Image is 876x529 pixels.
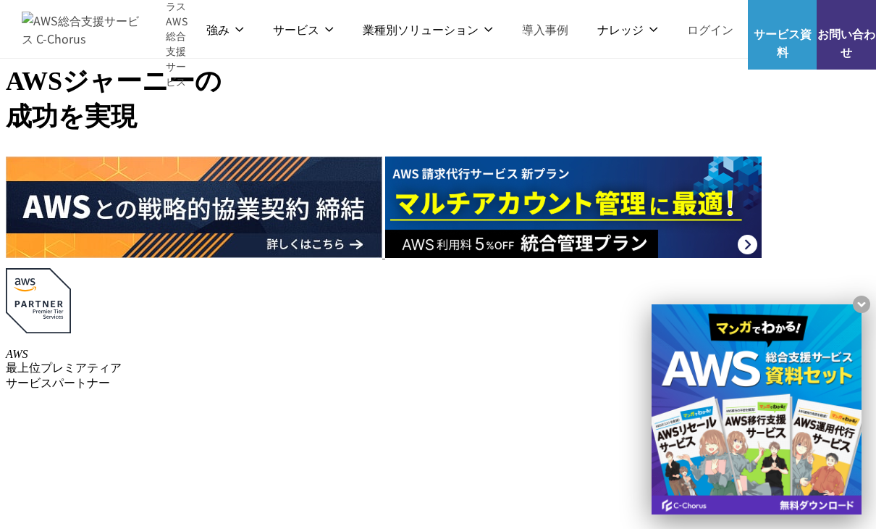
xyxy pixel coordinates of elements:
[6,348,870,391] p: 最上位プレミアティア サービスパートナー
[687,20,733,38] a: ログイン
[22,12,144,46] img: AWS総合支援サービス C-Chorus
[817,25,876,61] span: お問い合わせ
[6,157,382,258] img: AWSとの戦略的協業契約 締結
[597,20,658,38] p: ナレッジ
[385,248,762,260] a: AWS請求代行サービス 統合管理プラン
[6,64,870,135] h1: AWS ジャーニーの 成功を実現
[273,20,334,38] p: サービス
[363,20,493,38] p: 業種別ソリューション
[6,248,385,260] a: AWSとの戦略的協業契約 締結
[6,348,28,360] em: AWS
[748,25,817,61] span: サービス資料
[206,20,244,38] p: 強み
[522,20,568,38] a: 導入事例
[6,268,71,333] img: AWSプレミアティアサービスパートナー
[385,157,762,258] img: AWS請求代行サービス 統合管理プラン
